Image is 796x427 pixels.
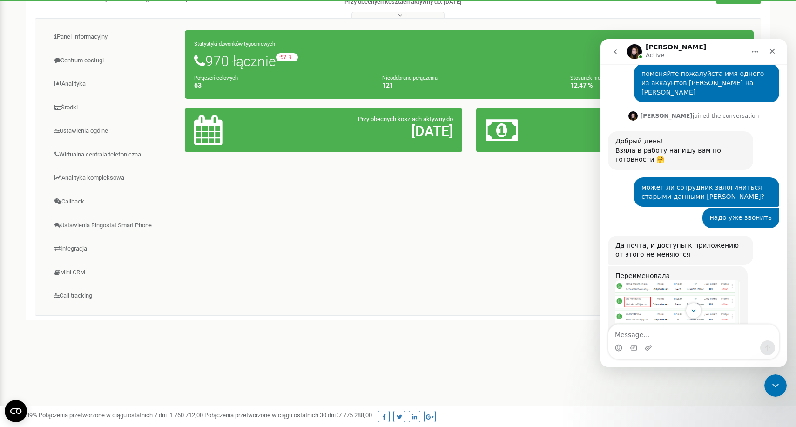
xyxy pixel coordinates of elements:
[42,190,185,213] a: Callback
[338,412,372,419] u: 7 775 288,00
[42,49,185,72] a: Centrum obsługi
[382,82,556,89] h4: 121
[600,39,787,367] iframe: Intercom live chat
[194,41,275,47] small: Statystyki dzwonków tygodniowych
[42,214,185,237] a: Ustawienia Ringostat Smart Phone
[194,75,238,81] small: Połączeń celowych
[570,75,649,81] small: Stosunek nieodebranych połączeń
[42,120,185,142] a: Ustawienia ogólne
[42,237,185,260] a: Integracja
[276,53,298,61] small: -97
[194,82,368,89] h4: 63
[382,75,438,81] small: Nieodebrane połączenia
[42,167,185,190] a: Analityka kompleksowa
[570,82,744,89] h4: 12,47 %
[194,53,744,69] h1: 970 łącznie
[576,123,744,139] h2: 1 785,13 €
[204,412,372,419] span: Połączenia przetworzone w ciągu ostatnich 30 dni :
[42,261,185,284] a: Mini CRM
[42,96,185,119] a: Środki
[42,73,185,95] a: Analityka
[42,26,185,48] a: Panel Informacyjny
[42,285,185,307] a: Call tracking
[358,115,453,122] span: Przy obecnych kosztach aktywny do
[5,400,27,422] button: Open CMP widget
[285,123,453,139] h2: [DATE]
[169,412,203,419] u: 1 760 712,00
[764,374,787,397] iframe: Intercom live chat
[39,412,203,419] span: Połączenia przetworzone w ciągu ostatnich 7 dni :
[42,143,185,166] a: Wirtualna centrala telefoniczna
